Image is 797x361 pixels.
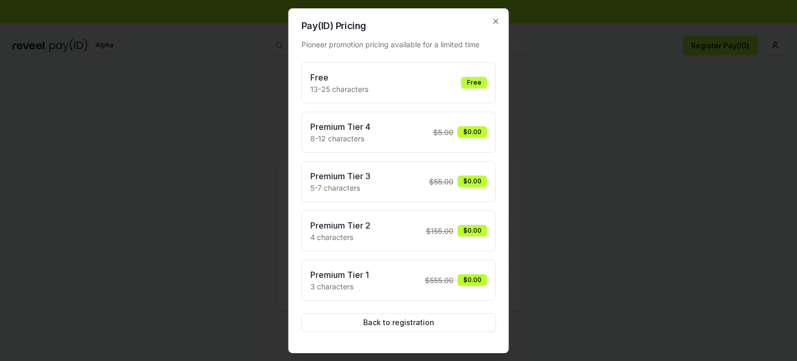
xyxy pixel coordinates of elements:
button: Back to registration [301,313,496,332]
div: Free [461,77,487,88]
div: $0.00 [458,274,487,286]
h3: Premium Tier 4 [310,121,370,133]
p: 8-12 characters [310,133,370,144]
span: $ 55.00 [429,176,454,187]
p: 4 characters [310,232,370,243]
h3: Free [310,71,368,84]
div: $0.00 [458,225,487,236]
h2: Pay(ID) Pricing [301,21,496,31]
h3: Premium Tier 2 [310,219,370,232]
div: $0.00 [458,176,487,187]
p: 5-7 characters [310,182,370,193]
span: $ 155.00 [426,225,454,236]
h3: Premium Tier 3 [310,170,370,182]
span: $ 5.00 [433,127,454,138]
h3: Premium Tier 1 [310,269,369,281]
p: 3 characters [310,281,369,292]
div: $0.00 [458,126,487,138]
p: 13-25 characters [310,84,368,95]
span: $ 555.00 [425,275,454,286]
div: Pioneer promotion pricing available for a limited time [301,39,496,50]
